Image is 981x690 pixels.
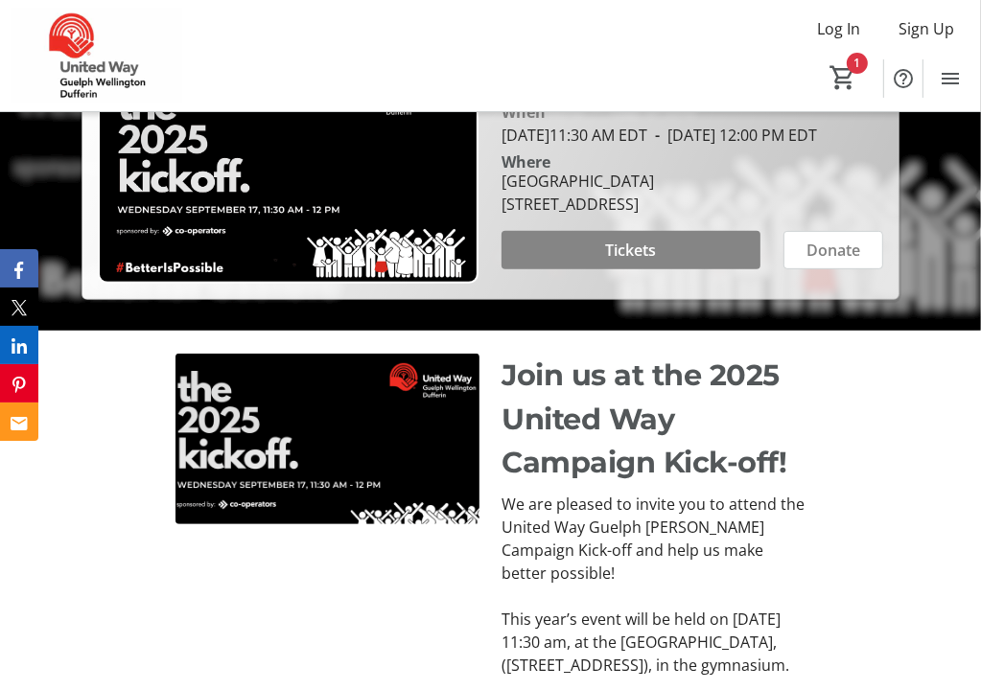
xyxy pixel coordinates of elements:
img: Campaign CTA Media Photo [98,70,479,284]
span: Sign Up [899,17,954,40]
p: This year’s event will be held on [DATE] 11:30 am, at the [GEOGRAPHIC_DATA], ([STREET_ADDRESS]), ... [502,608,806,677]
span: Donate [806,239,860,262]
span: - [647,125,667,146]
span: Tickets [606,239,657,262]
p: Join us at the 2025 United Way Campaign Kick-off! [502,354,806,485]
p: We are pleased to invite you to attend the United Way Guelph [PERSON_NAME] Campaign Kick-off and ... [502,493,806,585]
div: [STREET_ADDRESS] [502,193,654,216]
div: [GEOGRAPHIC_DATA] [502,170,654,193]
button: Help [884,59,923,98]
div: Where [502,154,550,170]
button: Tickets [502,231,759,269]
img: United Way Guelph Wellington Dufferin's Logo [12,8,182,103]
img: undefined [175,354,479,524]
button: Donate [783,231,883,269]
button: Menu [931,59,969,98]
span: [DATE] 11:30 AM EDT [502,125,647,146]
span: [DATE] 12:00 PM EDT [647,125,817,146]
button: Sign Up [883,13,969,44]
button: Log In [802,13,876,44]
button: Cart [826,60,860,95]
span: Log In [817,17,860,40]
